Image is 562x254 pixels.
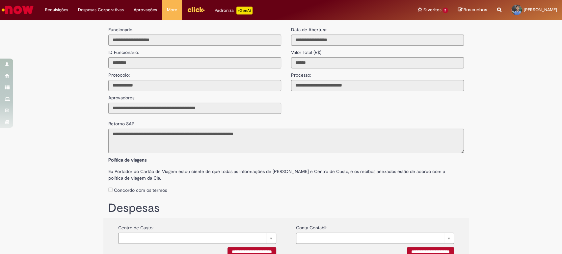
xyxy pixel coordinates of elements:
span: Aprovações [134,7,157,13]
a: Limpar campo {0} [118,233,276,244]
span: Despesas Corporativas [78,7,124,13]
label: Protocolo: [108,68,130,78]
label: ID Funcionario: [108,46,139,56]
label: Centro de Custo: [118,221,153,231]
div: Padroniza [215,7,253,14]
img: click_logo_yellow_360x200.png [187,5,205,14]
a: Rascunhos [458,7,487,13]
a: Limpar campo {0} [296,233,454,244]
span: [PERSON_NAME] [524,7,557,13]
p: +GenAi [236,7,253,14]
label: Retorno SAP [108,117,135,127]
label: Concordo com os termos [114,187,167,193]
label: Funcionario: [108,26,133,33]
label: Valor Total (R$) [291,46,321,56]
label: Data de Abertura: [291,26,327,33]
span: 2 [442,8,448,13]
span: Requisições [45,7,68,13]
label: Eu Portador do Cartão de Viagem estou ciente de que todas as informações de [PERSON_NAME] e Centr... [108,165,464,181]
b: Política de viagens [108,157,147,163]
label: Conta Contabil: [296,221,327,231]
span: Rascunhos [464,7,487,13]
h1: Despesas [108,202,464,215]
label: Aprovadores: [108,91,135,101]
label: Processo: [291,68,311,78]
span: More [167,7,177,13]
img: ServiceNow [1,3,35,16]
span: Favoritos [423,7,441,13]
